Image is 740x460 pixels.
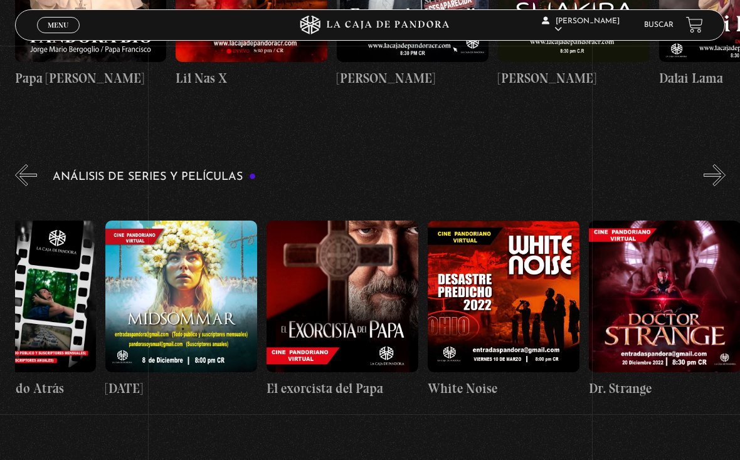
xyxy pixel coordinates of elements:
h4: [PERSON_NAME] [337,68,489,88]
h4: White Noise [428,379,579,399]
h4: [DATE] [105,379,257,399]
span: Cerrar [44,31,73,40]
button: Previous [15,164,37,186]
a: [DATE] [105,196,257,423]
h4: Papa [PERSON_NAME] [15,68,167,88]
a: Buscar [644,21,674,29]
h4: [PERSON_NAME] [498,68,650,88]
a: White Noise [428,196,579,423]
a: El exorcista del Papa [267,196,418,423]
h3: Análisis de series y películas [53,171,256,183]
h4: El exorcista del Papa [267,379,418,399]
span: Menu [48,21,68,29]
button: Next [704,164,726,186]
a: View your shopping cart [686,16,703,33]
span: [PERSON_NAME] [542,18,620,33]
h4: Lil Nas X [176,68,327,88]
